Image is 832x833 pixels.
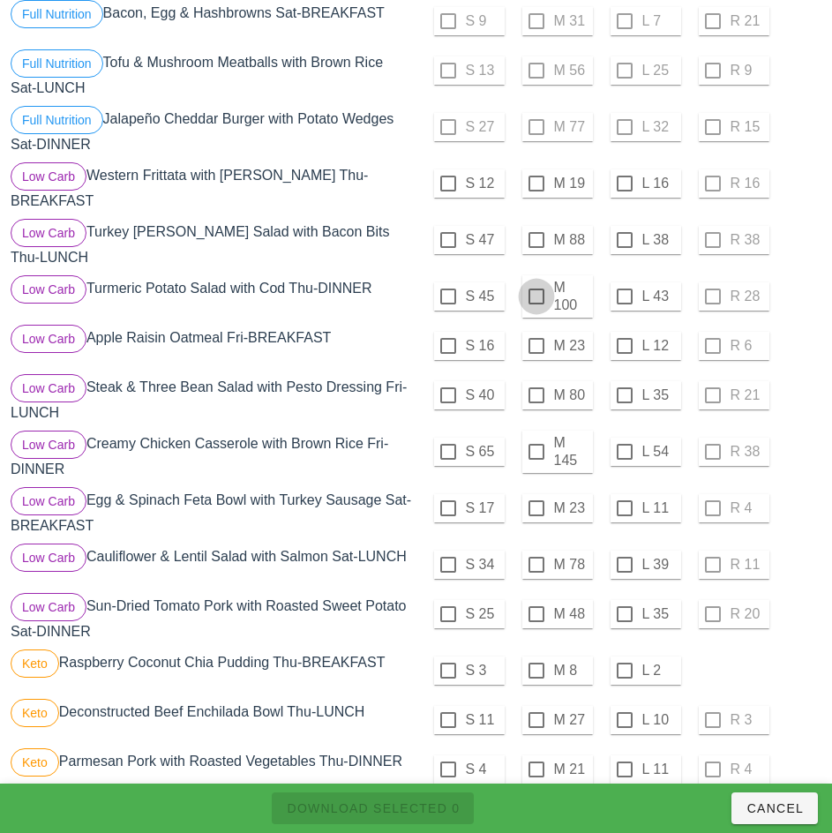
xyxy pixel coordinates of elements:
[7,745,416,794] div: Parmesan Pork with Roasted Vegetables Thu-DINNER
[7,589,416,646] div: Sun-Dried Tomato Pork with Roasted Sweet Potato Sat-DINNER
[554,337,589,355] label: M 23
[466,386,501,404] label: S 40
[7,646,416,695] div: Raspberry Coconut Chia Pudding Thu-BREAKFAST
[642,175,678,192] label: L 16
[642,288,678,305] label: L 43
[466,711,501,729] label: S 11
[7,371,416,427] div: Steak & Three Bean Salad with Pesto Dressing Fri-LUNCH
[554,279,589,314] label: M 100
[554,556,589,574] label: M 78
[642,386,678,404] label: L 35
[466,605,501,623] label: S 25
[466,499,501,517] label: S 17
[642,662,678,679] label: L 2
[22,163,75,190] span: Low Carb
[22,326,75,352] span: Low Carb
[22,432,75,458] span: Low Carb
[466,337,501,355] label: S 16
[7,272,416,321] div: Turmeric Potato Salad with Cod Thu-DINNER
[22,650,48,677] span: Keto
[642,605,678,623] label: L 35
[7,695,416,745] div: Deconstructed Beef Enchilada Bowl Thu-LUNCH
[22,276,75,303] span: Low Carb
[7,321,416,371] div: Apple Raisin Oatmeal Fri-BREAKFAST
[466,443,501,461] label: S 65
[466,231,501,249] label: S 47
[22,594,75,620] span: Low Carb
[554,662,589,679] label: M 8
[642,443,678,461] label: L 54
[7,46,416,102] div: Tofu & Mushroom Meatballs with Brown Rice Sat-LUNCH
[7,215,416,272] div: Turkey [PERSON_NAME] Salad with Bacon Bits Thu-LUNCH
[22,544,75,571] span: Low Carb
[22,749,48,776] span: Keto
[554,175,589,192] label: M 19
[466,662,501,679] label: S 3
[642,337,678,355] label: L 12
[7,540,416,589] div: Cauliflower & Lentil Salad with Salmon Sat-LUNCH
[642,556,678,574] label: L 39
[642,499,678,517] label: L 11
[22,700,48,726] span: Keto
[554,761,589,778] label: M 21
[554,386,589,404] label: M 80
[22,50,92,77] span: Full Nutrition
[746,801,804,815] span: Cancel
[642,711,678,729] label: L 10
[22,375,75,401] span: Low Carb
[7,102,416,159] div: Jalapeño Cheddar Burger with Potato Wedges Sat-DINNER
[7,159,416,215] div: Western Frittata with [PERSON_NAME] Thu-BREAKFAST
[554,499,589,517] label: M 23
[22,488,75,514] span: Low Carb
[554,711,589,729] label: M 27
[22,107,92,133] span: Full Nutrition
[731,792,818,824] button: Cancel
[466,288,501,305] label: S 45
[466,761,501,778] label: S 4
[554,434,589,469] label: M 145
[554,231,589,249] label: M 88
[466,556,501,574] label: S 34
[642,761,678,778] label: L 11
[554,605,589,623] label: M 48
[7,427,416,484] div: Creamy Chicken Casserole with Brown Rice Fri-DINNER
[7,484,416,540] div: Egg & Spinach Feta Bowl with Turkey Sausage Sat-BREAKFAST
[22,220,75,246] span: Low Carb
[466,175,501,192] label: S 12
[22,1,92,27] span: Full Nutrition
[642,231,678,249] label: L 38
